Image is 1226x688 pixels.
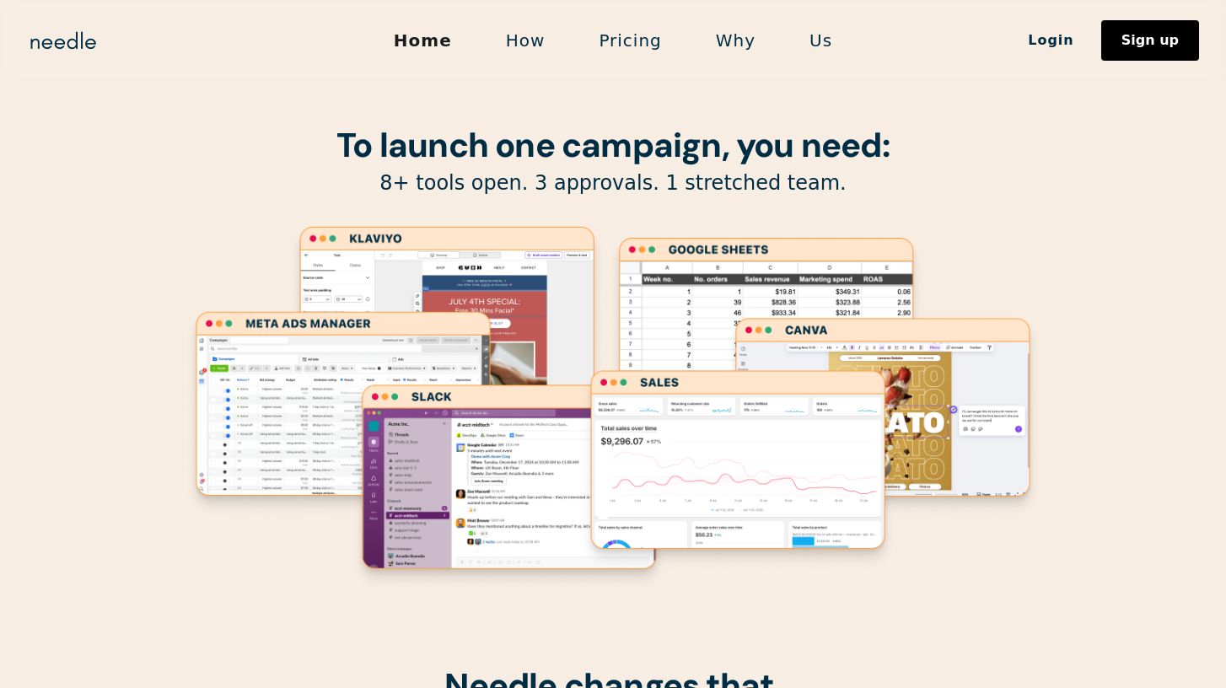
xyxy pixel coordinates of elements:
a: Home [367,23,479,58]
a: Pricing [572,23,688,58]
strong: To launch one campaign, you need: [336,123,890,167]
a: Us [782,23,859,58]
a: Why [689,23,782,58]
a: How [479,23,573,58]
p: 8+ tools open. 3 approvals. 1 stretched team. [183,170,1043,196]
a: Login [1001,26,1101,55]
a: Sign up [1101,20,1199,61]
div: Sign up [1121,34,1179,47]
